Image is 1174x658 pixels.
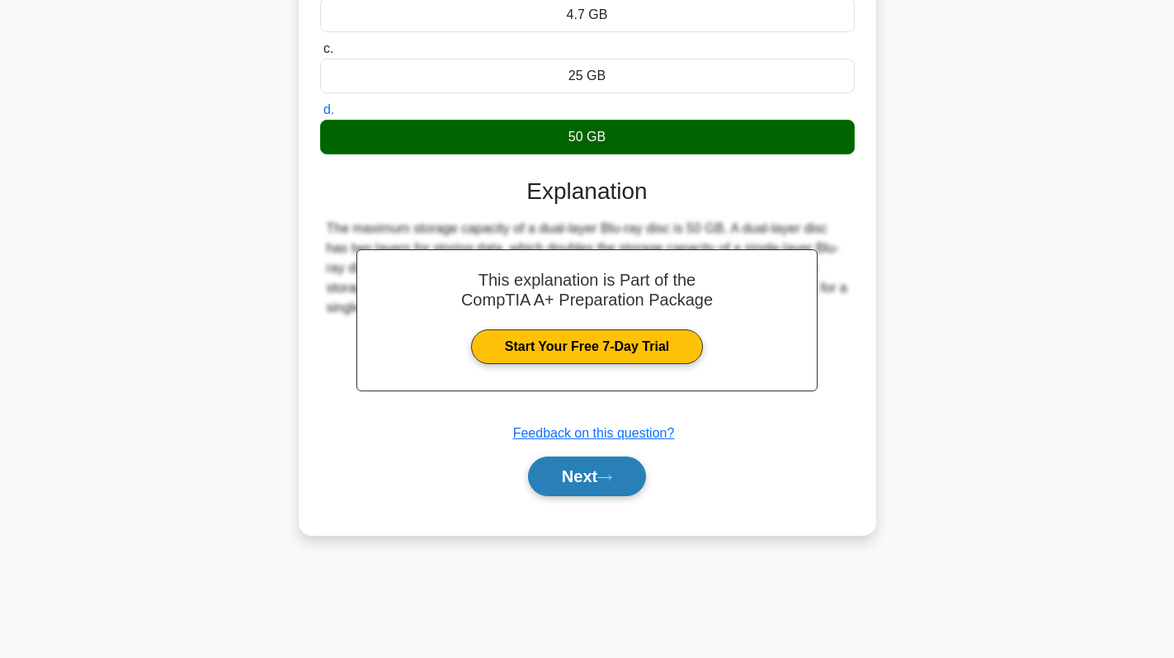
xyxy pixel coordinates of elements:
[513,426,675,440] a: Feedback on this question?
[330,178,845,206] h3: Explanation
[320,59,855,93] div: 25 GB
[528,457,646,496] button: Next
[323,41,333,55] span: c.
[471,329,703,364] a: Start Your Free 7-Day Trial
[320,120,855,154] div: 50 GB
[323,102,334,116] span: d.
[327,219,848,318] div: The maximum storage capacity of a dual-layer Blu-ray disc is 50 GB. A dual-layer disc has two lay...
